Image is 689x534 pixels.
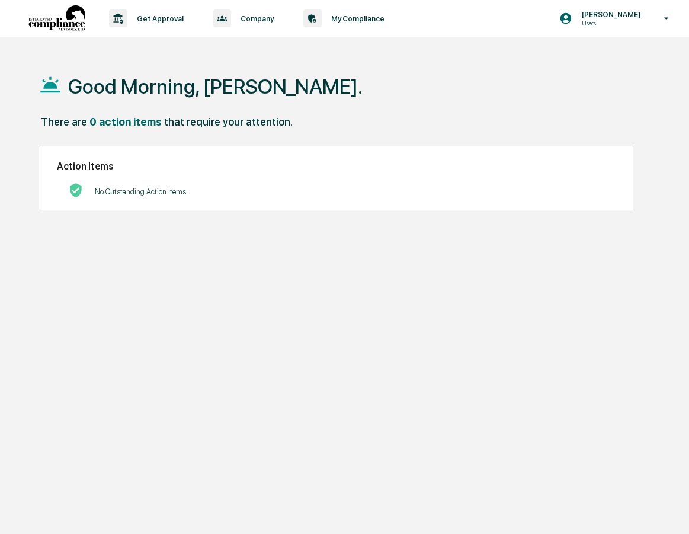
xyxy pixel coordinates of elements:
p: Company [231,14,280,23]
img: logo [28,5,85,32]
img: No Actions logo [69,183,83,197]
h2: Action Items [57,161,615,172]
div: 0 action items [89,116,162,128]
p: [PERSON_NAME] [572,10,647,19]
p: Get Approval [127,14,190,23]
p: No Outstanding Action Items [95,187,186,196]
div: that require your attention. [164,116,293,128]
p: My Compliance [322,14,390,23]
p: Users [572,19,647,27]
div: There are [41,116,87,128]
h1: Good Morning, [PERSON_NAME]. [68,75,363,98]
